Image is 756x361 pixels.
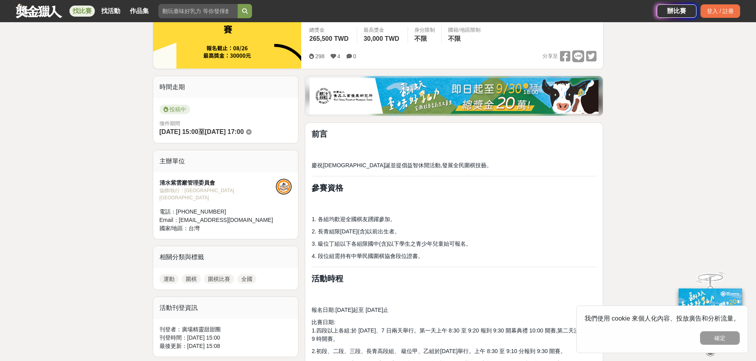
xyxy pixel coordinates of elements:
span: 1.四段以上各組:於 [DATE]、7 日兩天舉行。第一天上午 8:30 至 9:20 報到 9:30 開幕典禮 10:00 開賽,第二天決賽上午 9 時開賽。 [312,327,596,342]
button: 確定 [700,331,740,345]
span: 至 [198,128,205,135]
span: 2. 長青組限[DATE](含)以前出生者。 [312,228,400,235]
span: 4. 段位組需持有中華民國圍棋協會段位證書。 [312,253,423,259]
a: 全國 [237,274,256,284]
span: 報名日期:[DATE]起至 [DATE]止 [312,307,389,313]
span: 3. 級位丁組以下各組限國中(含)以下學生之青少年兒童始可報名。 [312,241,471,247]
div: 刊登者： 廣場精靈甜甜圈 [160,325,292,334]
div: 最後更新： [DATE] 15:08 [160,342,292,350]
div: 協辦/執行： [GEOGRAPHIC_DATA][GEOGRAPHIC_DATA] [160,187,276,201]
input: 翻玩臺味好乳力 等你發揮創意！ [158,4,238,18]
a: 運動 [160,274,179,284]
span: 徵件期間 [160,120,180,126]
a: 作品集 [127,6,152,17]
a: 辦比賽 [657,4,696,18]
span: 總獎金 [309,26,350,34]
a: 找活動 [98,6,123,17]
span: 298 [315,53,324,59]
a: 圍棋比賽 [204,274,234,284]
a: 圍棋 [182,274,201,284]
div: 主辦單位 [153,150,298,172]
img: ff197300-f8ee-455f-a0ae-06a3645bc375.jpg [679,288,742,341]
div: 清水紫雲巖管理委員會 [160,179,276,187]
span: 台灣 [189,225,200,231]
div: 活動刊登資訊 [153,297,298,319]
strong: 前言 [312,130,327,138]
span: 投稿中 [160,105,190,114]
div: 相關分類與標籤 [153,246,298,268]
strong: 參賽資格 [312,183,343,192]
span: 不限 [448,35,461,42]
div: 刊登時間： [DATE] 15:00 [160,334,292,342]
span: 我們使用 cookie 來個人化內容、投放廣告和分析流量。 [585,315,740,322]
img: b0ef2173-5a9d-47ad-b0e3-de335e335c0a.jpg [310,78,598,114]
div: 登入 / 註冊 [700,4,740,18]
div: 時間走期 [153,76,298,98]
span: 最高獎金 [364,26,401,34]
span: 比賽日期: [312,319,335,325]
span: 分享至 [542,50,558,62]
span: 慶祝[DEMOGRAPHIC_DATA]誕並提倡益智休閒活動,發展全民圍棋技藝。 [312,162,492,168]
span: 265,500 TWD [309,35,348,42]
div: 國籍/地區限制 [448,26,481,34]
div: 身分限制 [414,26,435,34]
span: 4 [337,53,340,59]
span: 國家/地區： [160,225,189,231]
span: 2.初段、二段、三段、長青高段組、 級位甲、乙組於[DATE]舉行。上午 8:30 至 9:10 分報到 9:30 開賽。 [312,348,566,354]
strong: 活動時程 [312,274,343,283]
span: [DATE] 17:00 [205,128,244,135]
span: 不限 [414,35,427,42]
span: [DATE] 15:00 [160,128,198,135]
div: 電話： [PHONE_NUMBER] [160,208,276,216]
div: Email： [EMAIL_ADDRESS][DOMAIN_NAME] [160,216,276,224]
span: 30,000 TWD [364,35,399,42]
span: 0 [353,53,356,59]
span: 1. 各組均歡迎全國棋友踴躍參加。 [312,216,396,222]
a: 找比賽 [69,6,95,17]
